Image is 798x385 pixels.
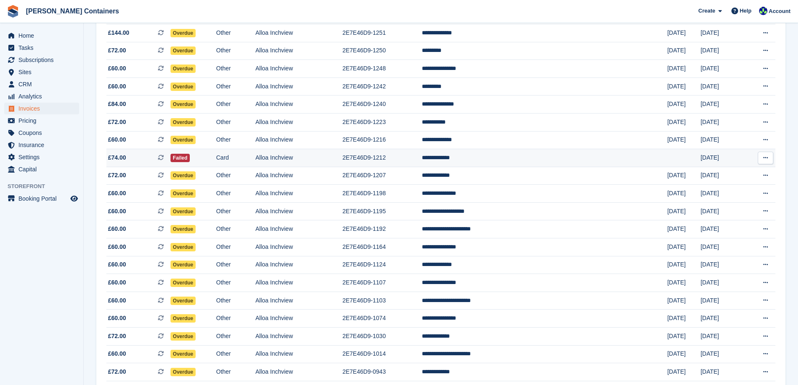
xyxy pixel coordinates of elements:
span: Settings [18,151,69,163]
span: £72.00 [108,367,126,376]
span: Overdue [170,297,196,305]
td: [DATE] [700,292,744,310]
td: 2E7E46D9-1164 [342,238,422,256]
td: [DATE] [700,345,744,363]
span: Create [698,7,715,15]
td: 2E7E46D9-1240 [342,96,422,114]
td: [DATE] [700,149,744,167]
td: Other [216,238,256,256]
td: [DATE] [700,96,744,114]
td: [DATE] [667,113,700,131]
td: Alloa Inchview [256,113,343,131]
span: £60.00 [108,278,126,287]
td: Other [216,292,256,310]
td: Alloa Inchview [256,131,343,149]
a: menu [4,127,79,139]
span: £60.00 [108,260,126,269]
td: Alloa Inchview [256,185,343,203]
td: 2E7E46D9-1207 [342,167,422,185]
a: [PERSON_NAME] Containers [23,4,122,18]
td: [DATE] [667,220,700,238]
span: Coupons [18,127,69,139]
td: 2E7E46D9-1216 [342,131,422,149]
td: Alloa Inchview [256,78,343,96]
span: £72.00 [108,332,126,341]
span: £60.00 [108,207,126,216]
td: Alloa Inchview [256,24,343,42]
td: [DATE] [700,220,744,238]
td: Other [216,96,256,114]
td: Other [216,310,256,328]
td: Other [216,60,256,78]
span: £144.00 [108,28,129,37]
span: £72.00 [108,171,126,180]
span: Overdue [170,332,196,341]
td: [DATE] [667,292,700,310]
span: £60.00 [108,189,126,198]
td: [DATE] [700,42,744,60]
td: 2E7E46D9-1192 [342,220,422,238]
td: 2E7E46D9-1248 [342,60,422,78]
span: Overdue [170,100,196,109]
td: Alloa Inchview [256,238,343,256]
td: Alloa Inchview [256,220,343,238]
span: Help [740,7,752,15]
td: 2E7E46D9-1198 [342,185,422,203]
span: Overdue [170,207,196,216]
span: Overdue [170,136,196,144]
td: 2E7E46D9-0943 [342,363,422,381]
td: [DATE] [667,256,700,274]
td: Card [216,149,256,167]
td: 2E7E46D9-1242 [342,78,422,96]
td: 2E7E46D9-1251 [342,24,422,42]
a: menu [4,54,79,66]
span: Account [769,7,790,16]
td: [DATE] [667,185,700,203]
td: Other [216,345,256,363]
td: Other [216,131,256,149]
td: Other [216,167,256,185]
span: £72.00 [108,118,126,127]
td: [DATE] [700,256,744,274]
span: Failed [170,154,190,162]
a: menu [4,90,79,102]
a: menu [4,66,79,78]
td: [DATE] [700,274,744,292]
a: menu [4,139,79,151]
span: Storefront [8,182,83,191]
td: Other [216,220,256,238]
td: [DATE] [667,202,700,220]
td: 2E7E46D9-1014 [342,345,422,363]
span: £60.00 [108,243,126,251]
td: [DATE] [700,202,744,220]
td: 2E7E46D9-1074 [342,310,422,328]
span: Overdue [170,279,196,287]
td: [DATE] [667,363,700,381]
span: Overdue [170,368,196,376]
td: 2E7E46D9-1212 [342,149,422,167]
span: £60.00 [108,82,126,91]
span: £60.00 [108,225,126,233]
td: 2E7E46D9-1124 [342,256,422,274]
td: [DATE] [667,167,700,185]
td: 2E7E46D9-1103 [342,292,422,310]
td: Alloa Inchview [256,42,343,60]
td: Other [216,202,256,220]
td: [DATE] [700,238,744,256]
td: Alloa Inchview [256,96,343,114]
span: Home [18,30,69,41]
td: [DATE] [700,78,744,96]
td: Alloa Inchview [256,310,343,328]
span: Overdue [170,225,196,233]
td: [DATE] [667,42,700,60]
span: Overdue [170,314,196,323]
span: CRM [18,78,69,90]
img: stora-icon-8386f47178a22dfd0bd8f6a31ec36ba5ce8667c1dd55bd0f319d3a0aa187defe.svg [7,5,19,18]
span: £60.00 [108,64,126,73]
td: Other [216,185,256,203]
td: [DATE] [667,238,700,256]
td: Alloa Inchview [256,149,343,167]
td: [DATE] [700,113,744,131]
td: 2E7E46D9-1223 [342,113,422,131]
td: [DATE] [700,310,744,328]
